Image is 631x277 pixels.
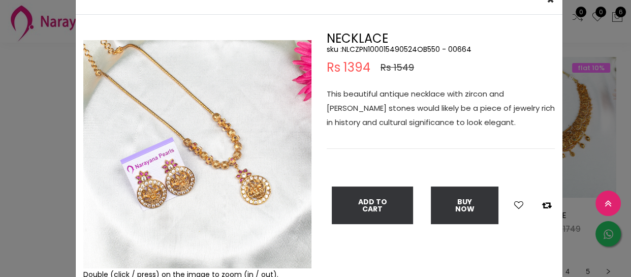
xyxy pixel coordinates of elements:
img: Example [83,40,311,268]
button: Add to wishlist [511,199,526,212]
button: Add To Cart [332,187,413,224]
h2: NECKLACE [327,33,555,45]
button: Add to compare [539,199,555,212]
span: Rs 1394 [327,61,370,74]
h5: sku : NLCZPN100015490524OB550 - 00664 [327,45,555,54]
span: Rs 1549 [381,61,414,74]
p: This beautiful antique necklace with zircon and [PERSON_NAME] stones would likely be a piece of j... [327,87,555,130]
button: Buy Now [431,187,498,224]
